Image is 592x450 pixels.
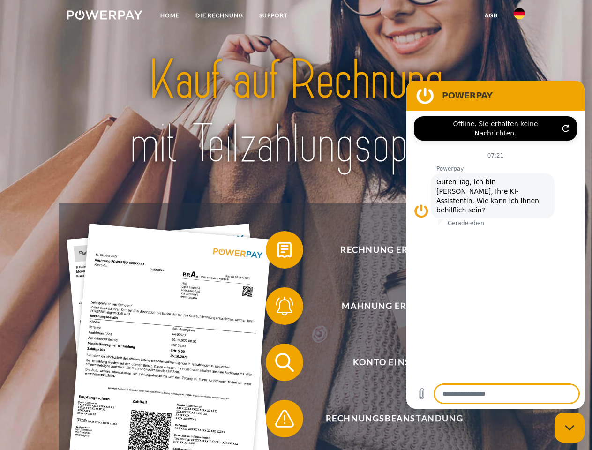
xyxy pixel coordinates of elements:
[555,412,585,442] iframe: Schaltfläche zum Öffnen des Messaging-Fensters; Konversation läuft
[279,400,509,437] span: Rechnungsbeanstandung
[273,238,296,262] img: qb_bill.svg
[273,294,296,318] img: qb_bell.svg
[279,231,509,269] span: Rechnung erhalten?
[266,400,510,437] button: Rechnungsbeanstandung
[477,7,506,24] a: agb
[273,407,296,430] img: qb_warning.svg
[266,231,510,269] button: Rechnung erhalten?
[90,45,502,180] img: title-powerpay_de.svg
[266,344,510,381] button: Konto einsehen
[187,7,251,24] a: DIE RECHNUNG
[67,10,142,20] img: logo-powerpay-white.svg
[279,344,509,381] span: Konto einsehen
[406,81,585,409] iframe: Messaging-Fenster
[279,287,509,325] span: Mahnung erhalten?
[273,351,296,374] img: qb_search.svg
[251,7,296,24] a: SUPPORT
[514,8,525,19] img: de
[266,287,510,325] button: Mahnung erhalten?
[152,7,187,24] a: Home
